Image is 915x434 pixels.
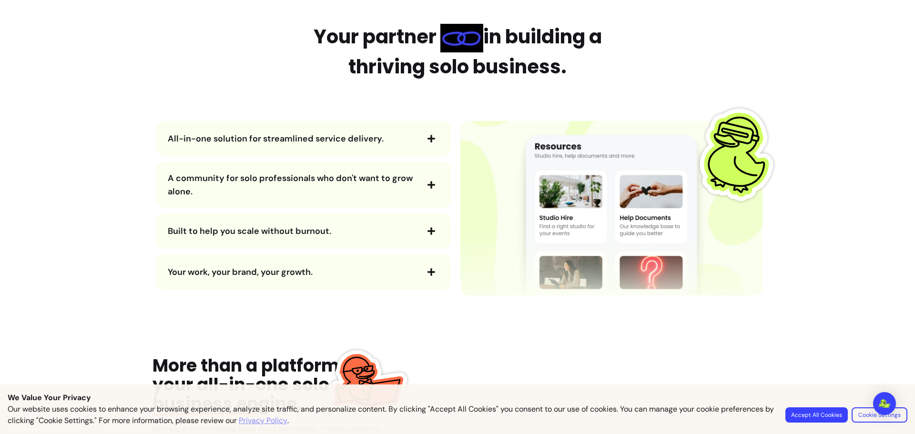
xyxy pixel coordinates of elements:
button: Accept All Cookies [785,407,848,423]
span: Built to help you scale without burnout. [168,225,331,237]
p: Our website uses cookies to enhance your browsing experience, analyze site traffic, and personali... [8,404,774,426]
span: Your work, your brand, your growth. [168,266,313,278]
button: Your work, your brand, your growth. [168,264,439,280]
img: Fluum Duck sticker [691,107,786,202]
div: Open Intercom Messenger [873,392,896,415]
span: A community for solo professionals who don't want to grow alone. [168,172,413,197]
h2: Your partner in building a thriving solo business. [303,22,612,81]
a: Privacy Policy [239,415,287,426]
button: Built to help you scale without burnout. [168,223,439,239]
button: Cookie Settings [852,407,907,423]
button: All-in-one solution for streamlined service delivery. [168,131,439,147]
p: We Value Your Privacy [8,392,907,404]
img: Fluum Duck sticker [326,340,407,421]
div: More than a platform, your all-in-one solo [152,356,359,414]
button: A community for solo professionals who don't want to grow alone. [168,172,439,198]
img: link Blue [440,24,483,52]
span: All-in-one solution for streamlined service delivery. [168,133,384,144]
